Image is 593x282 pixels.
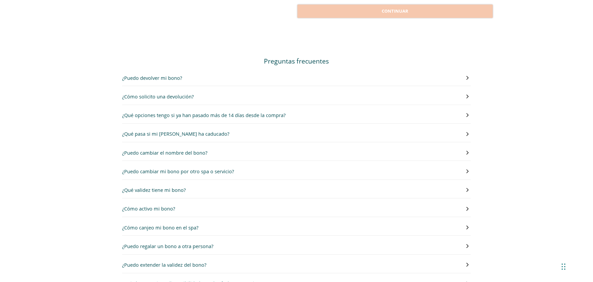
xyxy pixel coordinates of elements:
button: ¿Puedo cambiar el nombre del bono? [122,149,471,157]
button: ¿Puedo extender la validez del bono? [122,261,471,269]
button: ¿Qué validez tiene mi bono? [122,186,471,194]
button: ¿Cómo activo mi bono? [122,205,471,212]
h3: ¿Cómo canjeo mi bono en el spa? [122,224,198,231]
button: ¿Puedo cambiar mi bono por otro spa o servicio? [122,168,471,175]
h3: ¿Puedo regalar un bono a otra persona? [122,242,213,250]
button: ¿Qué opciones tengo si ya han pasado más de 14 días desde la compra? [122,111,471,119]
button: ¿Qué pasa si mi [PERSON_NAME] ha caducado? [122,130,471,138]
h3: ¿Cómo activo mi bono? [122,205,175,212]
span: Preguntas frecuentes [264,57,329,66]
h3: ¿Cómo solicito una devolución? [122,93,194,100]
h3: ¿Puedo extender la validez del bono? [122,261,206,269]
h3: ¿Puedo cambiar el nombre del bono? [122,149,207,157]
h3: ¿Puedo devolver mi bono? [122,74,182,82]
button: ¿Cómo canjeo mi bono en el spa? [122,224,471,231]
button: ¿Cómo solicito una devolución? [122,93,471,100]
h3: ¿Qué pasa si mi [PERSON_NAME] ha caducado? [122,130,229,138]
button: ¿Puedo devolver mi bono? [122,74,471,82]
span: Continuar [382,8,408,15]
div: Widget de chat [560,250,593,282]
h3: ¿Qué validez tiene mi bono? [122,186,186,194]
iframe: Chat Widget [560,250,593,282]
button: ¿Puedo regalar un bono a otra persona? [122,242,471,250]
button: Continuar [297,5,493,18]
h3: ¿Puedo cambiar mi bono por otro spa o servicio? [122,168,234,175]
div: Arrastrar [562,257,566,277]
h3: ¿Qué opciones tengo si ya han pasado más de 14 días desde la compra? [122,111,286,119]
